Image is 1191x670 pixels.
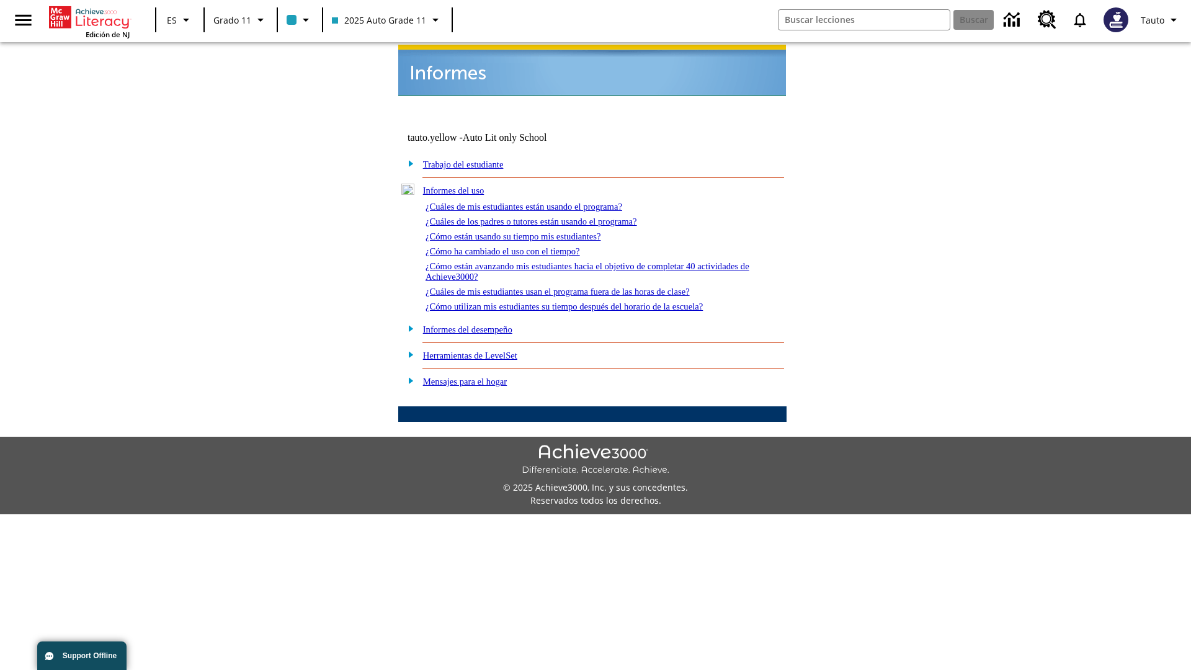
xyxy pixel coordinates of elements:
[208,9,273,31] button: Grado: Grado 11, Elige un grado
[778,10,950,30] input: Buscar campo
[1030,3,1064,37] a: Centro de recursos, Se abrirá en una pestaña nueva.
[426,287,690,297] a: ¿Cuáles de mis estudiantes usan el programa fuera de las horas de clase?
[401,375,414,386] img: plus.gif
[160,9,200,31] button: Lenguaje: ES, Selecciona un idioma
[423,185,484,195] a: Informes del uso
[401,323,414,334] img: plus.gif
[37,641,127,670] button: Support Offline
[63,651,117,660] span: Support Offline
[1104,7,1128,32] img: Avatar
[1141,14,1164,27] span: Tauto
[996,3,1030,37] a: Centro de información
[426,202,622,212] a: ¿Cuáles de mis estudiantes están usando el programa?
[282,9,318,31] button: El color de la clase es azul claro. Cambiar el color de la clase.
[426,301,703,311] a: ¿Cómo utilizan mis estudiantes su tiempo después del horario de la escuela?
[522,444,669,476] img: Achieve3000 Differentiate Accelerate Achieve
[423,377,507,386] a: Mensajes para el hogar
[213,14,251,27] span: Grado 11
[332,14,426,27] span: 2025 Auto Grade 11
[423,351,517,360] a: Herramientas de LevelSet
[398,45,786,96] img: header
[426,246,580,256] a: ¿Cómo ha cambiado el uso con el tiempo?
[426,261,749,282] a: ¿Cómo están avanzando mis estudiantes hacia el objetivo de completar 40 actividades de Achieve3000?
[1136,9,1186,31] button: Perfil/Configuración
[86,30,130,39] span: Edición de NJ
[5,2,42,38] button: Abrir el menú lateral
[401,184,414,195] img: minus.gif
[1096,4,1136,36] button: Escoja un nuevo avatar
[1064,4,1096,36] a: Notificaciones
[426,217,637,226] a: ¿Cuáles de los padres o tutores están usando el programa?
[423,324,512,334] a: Informes del desempeño
[423,159,504,169] a: Trabajo del estudiante
[49,4,130,39] div: Portada
[167,14,177,27] span: ES
[401,349,414,360] img: plus.gif
[408,132,636,143] td: tauto.yellow -
[463,132,547,143] nobr: Auto Lit only School
[426,231,601,241] a: ¿Cómo están usando su tiempo mis estudiantes?
[401,158,414,169] img: plus.gif
[327,9,448,31] button: Clase: 2025 Auto Grade 11, Selecciona una clase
